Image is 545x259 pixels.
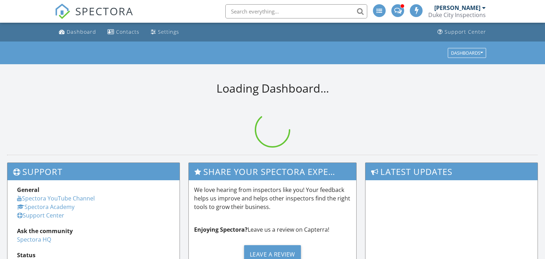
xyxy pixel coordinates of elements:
div: Dashboards [451,50,483,55]
input: Search everything... [225,4,367,18]
h3: Share Your Spectora Experience [189,163,357,180]
div: Ask the community [17,227,170,235]
a: Spectora HQ [17,236,51,243]
div: Duke City Inspections [428,11,486,18]
img: The Best Home Inspection Software - Spectora [55,4,70,19]
div: [PERSON_NAME] [434,4,480,11]
strong: Enjoying Spectora? [194,226,248,233]
div: Dashboard [67,28,96,35]
div: Contacts [116,28,139,35]
p: We love hearing from inspectors like you! Your feedback helps us improve and helps other inspecto... [194,186,351,211]
a: Dashboard [56,26,99,39]
a: Support Center [435,26,489,39]
a: SPECTORA [55,10,133,24]
a: Contacts [105,26,142,39]
a: Spectora Academy [17,203,75,211]
p: Leave us a review on Capterra! [194,225,351,234]
div: Settings [158,28,179,35]
h3: Latest Updates [365,163,538,180]
span: SPECTORA [75,4,133,18]
button: Dashboards [448,48,486,58]
a: Support Center [17,211,64,219]
a: Spectora YouTube Channel [17,194,95,202]
a: Settings [148,26,182,39]
div: Support Center [445,28,486,35]
h3: Support [7,163,180,180]
strong: General [17,186,39,194]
